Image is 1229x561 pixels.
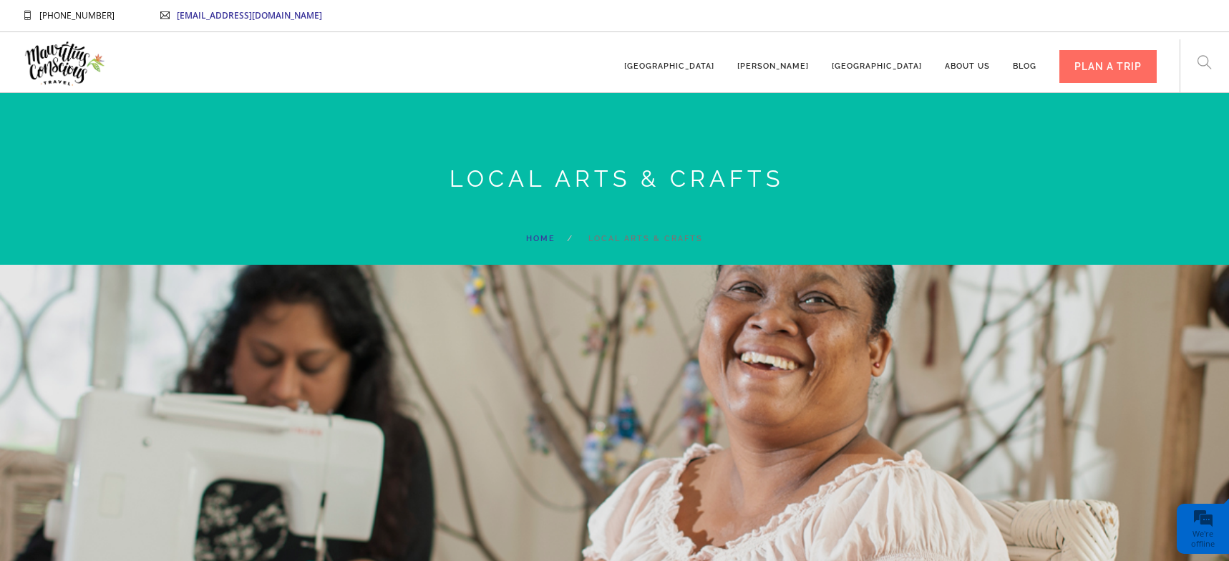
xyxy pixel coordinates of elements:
[555,230,703,248] li: Local Arts & Crafts
[526,234,555,243] a: Home
[945,40,990,79] a: About us
[207,165,1027,193] h3: Local Arts & Crafts
[1059,50,1157,83] div: PLAN A TRIP
[39,9,115,21] span: [PHONE_NUMBER]
[1180,529,1225,549] div: We're offline
[1059,40,1157,79] a: PLAN A TRIP
[737,40,809,79] a: [PERSON_NAME]
[832,40,922,79] a: [GEOGRAPHIC_DATA]
[23,36,107,90] img: Mauritius Conscious Travel
[177,9,322,21] a: [EMAIL_ADDRESS][DOMAIN_NAME]
[1013,40,1036,79] a: Blog
[624,40,714,79] a: [GEOGRAPHIC_DATA]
